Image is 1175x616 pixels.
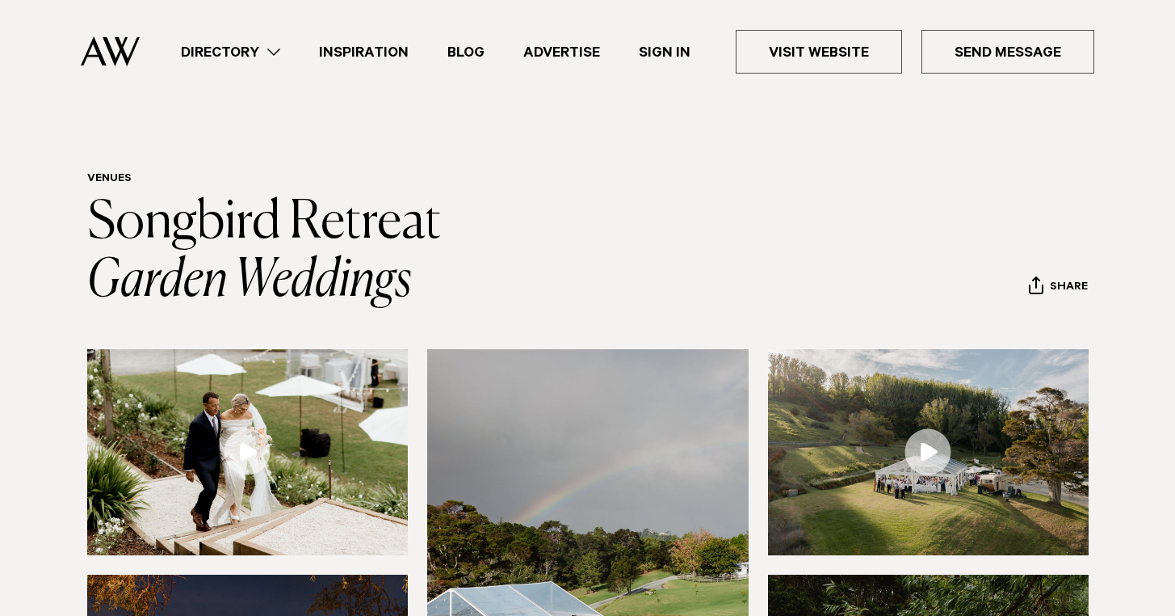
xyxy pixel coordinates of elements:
[81,36,140,66] img: Auckland Weddings Logo
[428,41,504,63] a: Blog
[87,173,132,186] a: Venues
[300,41,428,63] a: Inspiration
[619,41,710,63] a: Sign In
[736,30,902,74] a: Visit Website
[504,41,619,63] a: Advertise
[1050,281,1088,296] span: Share
[921,30,1094,74] a: Send Message
[1028,276,1089,300] button: Share
[162,41,300,63] a: Directory
[87,197,449,307] a: Songbird Retreat Garden Weddings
